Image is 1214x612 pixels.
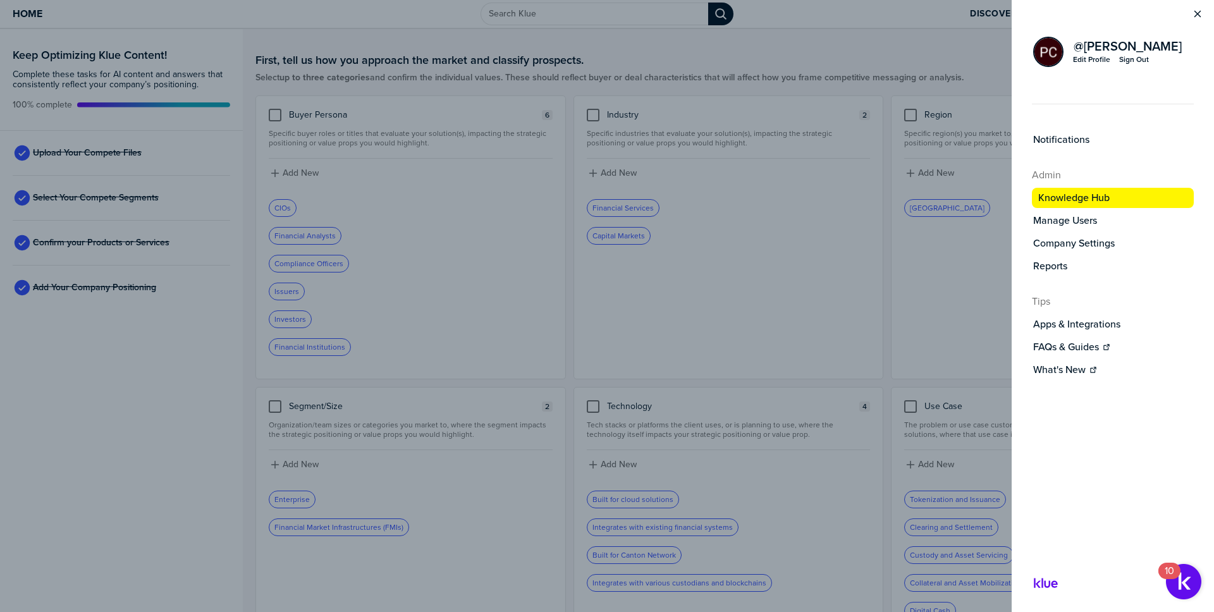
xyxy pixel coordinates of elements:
label: What's New [1033,364,1086,376]
h4: Tips [1032,294,1194,309]
a: Company Settings [1032,236,1194,251]
a: FAQs & Guides [1032,340,1194,355]
a: Manage Users [1032,213,1194,228]
label: Manage Users [1033,214,1097,227]
button: Close Menu [1191,8,1204,20]
button: Open Resource Center, 10 new notifications [1166,564,1201,599]
button: Reports [1032,259,1194,274]
a: What's New [1032,362,1194,377]
label: Knowledge Hub [1038,192,1110,204]
label: FAQs & Guides [1033,341,1099,353]
div: Edit Profile [1073,54,1110,64]
a: Notifications [1032,132,1194,147]
button: Apps & Integrations [1032,317,1194,332]
div: Peter Craigen [1033,37,1064,67]
span: @ [PERSON_NAME] [1074,40,1182,52]
a: @[PERSON_NAME] [1072,39,1183,54]
a: Edit Profile [1072,54,1111,65]
h4: Admin [1032,168,1194,183]
label: Company Settings [1033,237,1115,250]
button: Sign Out [1119,54,1150,65]
label: Reports [1033,260,1067,272]
img: 8bb4adddf8e1c911bb60c012b4d695c4-sml.png [1034,38,1062,66]
button: Knowledge Hub [1032,188,1194,208]
div: 10 [1165,571,1174,587]
div: Sign Out [1119,54,1149,64]
label: Apps & Integrations [1033,318,1120,331]
label: Notifications [1033,133,1089,146]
